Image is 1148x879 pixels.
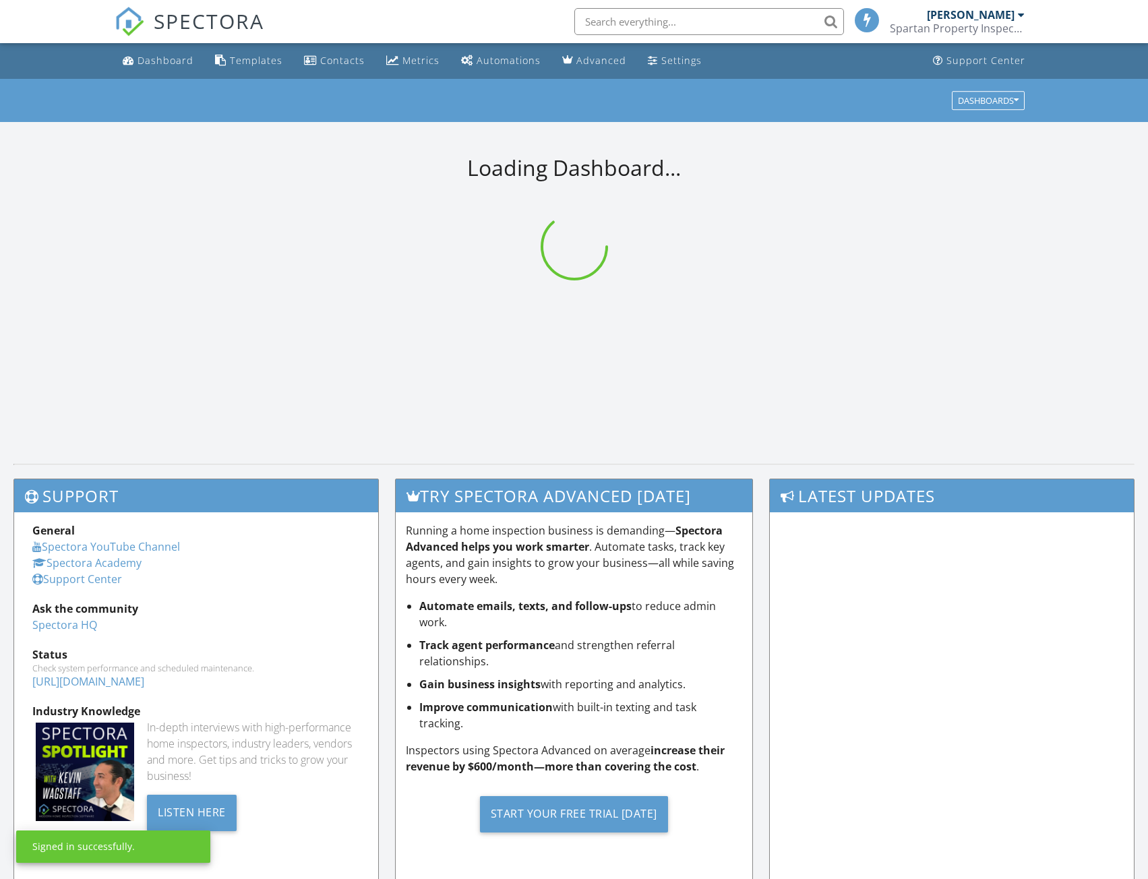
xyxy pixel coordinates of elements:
a: Dashboard [117,49,199,73]
div: Templates [230,54,282,67]
a: Advanced [557,49,632,73]
li: and strengthen referral relationships. [419,637,742,669]
a: Contacts [299,49,370,73]
strong: Gain business insights [419,677,541,692]
div: Industry Knowledge [32,703,360,719]
div: Settings [661,54,702,67]
div: Ask the community [32,601,360,617]
a: Spectora HQ [32,617,97,632]
li: to reduce admin work. [419,598,742,630]
a: Settings [642,49,707,73]
a: Spectora YouTube Channel [32,539,180,554]
strong: Improve communication [419,700,553,715]
div: Support Center [946,54,1025,67]
strong: Automate emails, texts, and follow-ups [419,599,632,613]
a: Listen Here [147,804,237,819]
strong: increase their revenue by $600/month—more than covering the cost [406,743,725,774]
div: Status [32,646,360,663]
a: Metrics [381,49,445,73]
span: SPECTORA [154,7,264,35]
img: The Best Home Inspection Software - Spectora [115,7,144,36]
div: Automations [477,54,541,67]
div: Start Your Free Trial [DATE] [480,796,668,832]
a: Spectora Academy [32,555,142,570]
strong: Track agent performance [419,638,555,653]
p: Inspectors using Spectora Advanced on average . [406,742,742,775]
a: Support Center [32,572,122,586]
img: Spectoraspolightmain [36,723,134,821]
div: Contacts [320,54,365,67]
a: [URL][DOMAIN_NAME] [32,674,144,689]
div: In-depth interviews with high-performance home inspectors, industry leaders, vendors and more. Ge... [147,719,360,784]
div: Spartan Property Inspections, LLC [890,22,1025,35]
h3: Try spectora advanced [DATE] [396,479,752,512]
li: with built-in texting and task tracking. [419,699,742,731]
strong: Spectora Advanced helps you work smarter [406,523,723,554]
div: Dashboard [138,54,193,67]
div: Check system performance and scheduled maintenance. [32,663,360,673]
li: with reporting and analytics. [419,676,742,692]
div: Metrics [402,54,440,67]
a: Automations (Basic) [456,49,546,73]
input: Search everything... [574,8,844,35]
a: SPECTORA [115,18,264,47]
div: Signed in successfully. [32,840,135,853]
h3: Latest Updates [770,479,1134,512]
div: Dashboards [958,96,1019,105]
div: [PERSON_NAME] [927,8,1015,22]
h3: Support [14,479,378,512]
div: Advanced [576,54,626,67]
button: Dashboards [952,91,1025,110]
a: Start Your Free Trial [DATE] [406,785,742,843]
a: Support Center [928,49,1031,73]
strong: General [32,523,75,538]
div: Listen Here [147,795,237,831]
p: Running a home inspection business is demanding— . Automate tasks, track key agents, and gain ins... [406,522,742,587]
a: Templates [210,49,288,73]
